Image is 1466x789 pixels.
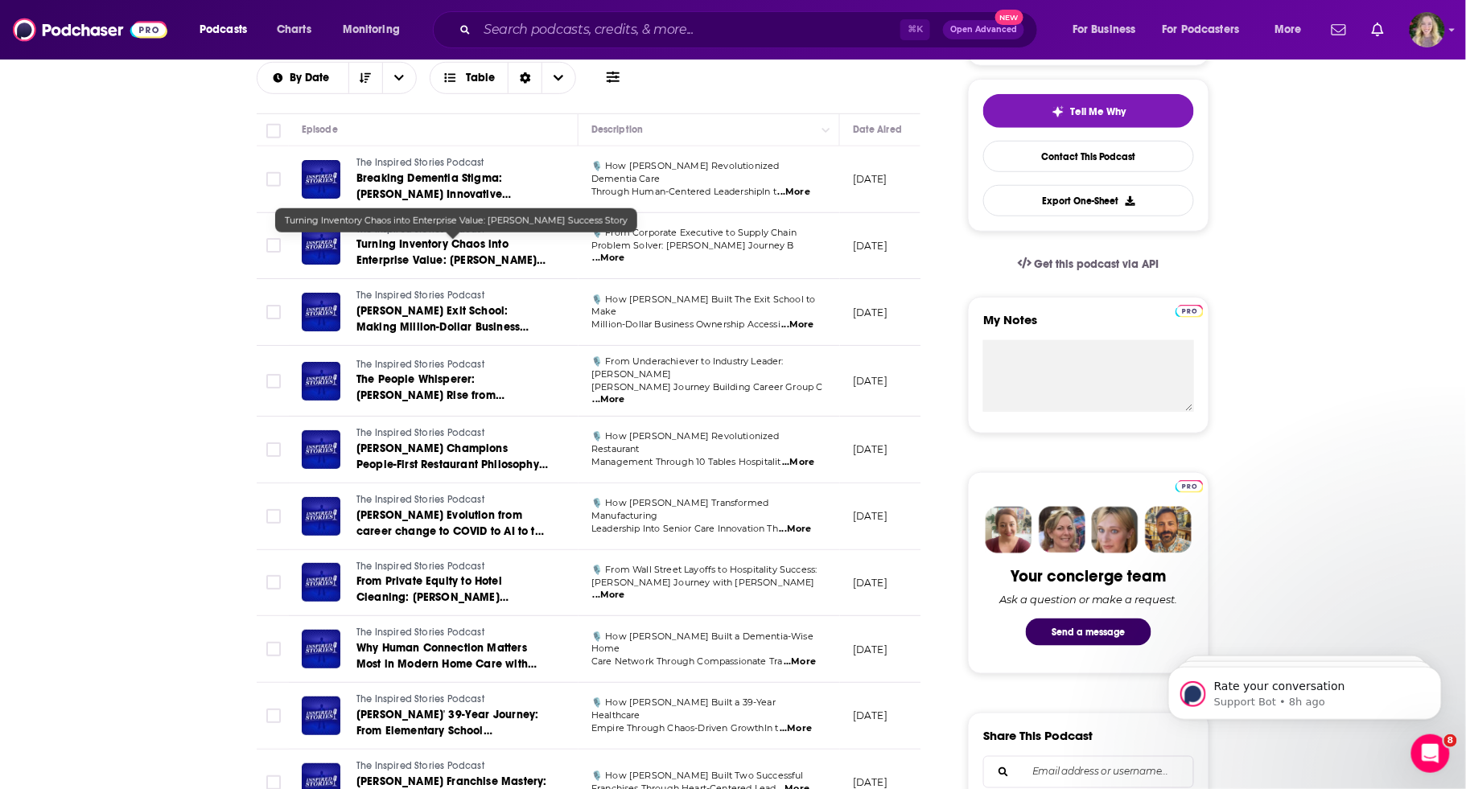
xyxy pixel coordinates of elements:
[853,576,887,590] p: [DATE]
[1144,633,1466,746] iframe: Intercom notifications message
[853,172,887,186] p: [DATE]
[356,442,548,503] span: [PERSON_NAME] Champions People-First Restaurant Philosophy Through Coaching and Management
[356,640,550,672] a: Why Human Connection Matters Most in Modern Home Care with [PERSON_NAME]
[1152,17,1263,43] button: open menu
[356,560,550,574] a: The Inspired Stories Podcast
[356,156,550,171] a: The Inspired Stories Podcast
[983,94,1194,128] button: tell me why sparkleTell Me Why
[853,775,887,789] p: [DATE]
[356,508,548,554] span: [PERSON_NAME] Evolution from career change to COVID to AI to the box behind door number three
[356,237,546,283] span: Turning Inventory Chaos into Enterprise Value: [PERSON_NAME] Success Story
[343,18,400,41] span: Monitoring
[1444,734,1457,747] span: 8
[302,120,338,139] div: Episode
[356,759,550,774] a: The Inspired Stories Podcast
[1410,12,1445,47] img: User Profile
[266,238,281,253] span: Toggle select row
[950,26,1017,34] span: Open Advanced
[995,10,1024,25] span: New
[356,372,550,404] a: The People Whisperer: [PERSON_NAME] Rise from Underachiever to CEO of Career Group Companies
[591,655,783,667] span: Care Network Through Compassionate Tra
[356,372,529,434] span: The People Whisperer: [PERSON_NAME] Rise from Underachiever to CEO of Career Group Companies
[853,306,887,319] p: [DATE]
[257,62,417,94] h2: Choose List sort
[266,17,321,43] a: Charts
[817,121,836,140] button: Column Actions
[1275,18,1302,41] span: More
[1176,478,1204,493] a: Pro website
[356,426,550,441] a: The Inspired Stories Podcast
[356,626,550,640] a: The Inspired Stories Podcast
[591,577,815,588] span: [PERSON_NAME] Journey with [PERSON_NAME]
[1092,507,1139,553] img: Jules Profile
[1026,618,1151,646] button: Send a message
[266,575,281,590] span: Toggle select row
[430,62,577,94] h2: Choose View
[277,18,311,41] span: Charts
[356,707,550,739] a: [PERSON_NAME]' 39-Year Journey: From Elementary School Entrepreneur to Healthcare Industry Pioneer
[591,318,780,330] span: Million-Dollar Business Ownership Accessi
[266,509,281,524] span: Toggle select row
[356,303,550,335] a: [PERSON_NAME] Exit School: Making Million-Dollar Business Ownership Accessible to All
[356,304,529,350] span: [PERSON_NAME] Exit School: Making Million-Dollar Business Ownership Accessible to All
[448,11,1053,48] div: Search podcasts, credits, & more...
[1365,16,1390,43] a: Show notifications dropdown
[266,374,281,388] span: Toggle select row
[356,493,550,508] a: The Inspired Stories Podcast
[1176,305,1204,318] img: Podchaser Pro
[591,355,784,380] span: 🎙️ From Underachiever to Industry Leader: [PERSON_NAME]
[290,72,336,84] span: By Date
[356,760,484,771] span: The Inspired Stories Podcast
[257,72,348,84] button: open menu
[356,508,550,540] a: [PERSON_NAME] Evolution from career change to COVID to AI to the box behind door number three
[200,18,247,41] span: Podcasts
[853,120,902,139] div: Date Aired
[356,358,550,372] a: The Inspired Stories Podcast
[983,141,1194,172] a: Contact This Podcast
[1073,18,1136,41] span: For Business
[1410,12,1445,47] button: Show profile menu
[900,19,930,40] span: ⌘ K
[780,722,812,735] span: ...More
[356,441,550,473] a: [PERSON_NAME] Champions People-First Restaurant Philosophy Through Coaching and Management
[943,20,1024,39] button: Open AdvancedNew
[266,305,281,319] span: Toggle select row
[356,494,484,505] span: The Inspired Stories Podcast
[356,708,546,770] span: [PERSON_NAME]' 39-Year Journey: From Elementary School Entrepreneur to Healthcare Industry Pioneer
[356,574,509,636] span: From Private Equity to Hotel Cleaning: [PERSON_NAME] Unexpected Entrepreneurial Journey
[997,757,1180,787] input: Email address or username...
[591,523,778,534] span: Leadership Into Senior Care Innovation Th
[591,294,816,318] span: 🎙️ How [PERSON_NAME] Built The Exit School to Make
[356,427,484,438] span: The Inspired Stories Podcast
[1061,17,1156,43] button: open menu
[1145,507,1192,553] img: Jon Profile
[188,17,268,43] button: open menu
[591,120,643,139] div: Description
[348,63,382,93] button: Sort Direction
[266,642,281,656] span: Toggle select row
[1071,105,1126,118] span: Tell Me Why
[356,693,484,705] span: The Inspired Stories Podcast
[382,63,416,93] button: open menu
[356,171,550,203] a: Breaking Dementia Stigma: [PERSON_NAME] Innovative Approach to Senior Care Leadership
[356,641,537,687] span: Why Human Connection Matters Most in Modern Home Care with [PERSON_NAME]
[591,722,779,734] span: Empire Through Chaos-Driven GrowthIn t
[591,186,776,197] span: Through Human-Centered LeadershipIn t
[331,17,421,43] button: open menu
[1005,245,1172,284] a: Get this podcast via API
[591,564,817,575] span: 🎙️ From Wall Street Layoffs to Hospitality Success:
[1176,480,1204,493] img: Podchaser Pro
[1011,566,1167,586] div: Your concierge team
[356,561,484,572] span: The Inspired Stories Podcast
[1052,105,1064,118] img: tell me why sparkle
[356,290,484,301] span: The Inspired Stories Podcast
[591,497,768,521] span: 🎙️ How [PERSON_NAME] Transformed Manufacturing
[983,312,1194,340] label: My Notes
[591,240,794,251] span: Problem Solver: [PERSON_NAME] Journey B
[13,14,167,45] img: Podchaser - Follow, Share and Rate Podcasts
[983,756,1194,788] div: Search followers
[1410,12,1445,47] span: Logged in as lauren19365
[853,374,887,388] p: [DATE]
